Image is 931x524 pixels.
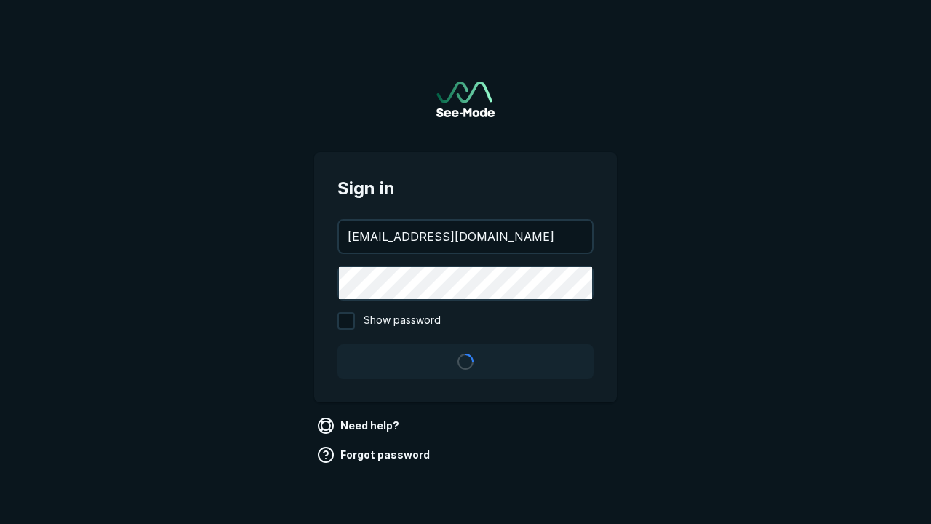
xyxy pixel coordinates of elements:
a: Go to sign in [436,82,495,117]
input: your@email.com [339,221,592,253]
a: Forgot password [314,443,436,467]
span: Sign in [337,175,594,202]
span: Show password [364,312,441,330]
a: Need help? [314,414,405,437]
img: See-Mode Logo [436,82,495,117]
